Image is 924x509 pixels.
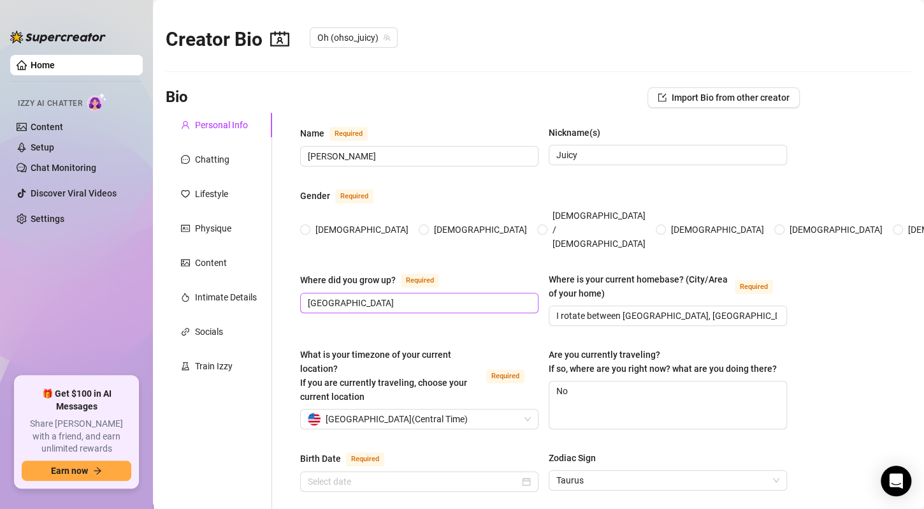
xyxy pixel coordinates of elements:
span: Oh (ohso_juicy) [317,28,390,47]
span: What is your timezone of your current location? If you are currently traveling, choose your curre... [300,350,467,402]
span: picture [181,258,190,267]
span: Required [346,452,384,466]
img: AI Chatter [87,92,107,111]
span: fire [181,293,190,302]
div: Socials [195,325,223,339]
button: Import Bio from other creator [647,87,800,108]
span: Required [335,189,373,203]
span: Taurus [556,471,779,490]
label: Birth Date [300,451,398,466]
div: Personal Info [195,118,248,132]
input: Where did you grow up? [308,296,528,310]
div: Train Izzy [195,359,233,373]
div: Where is your current homebase? (City/Area of your home) [549,272,730,300]
span: Izzy AI Chatter [18,98,82,110]
span: import [658,93,667,102]
span: Required [735,280,773,294]
div: Content [195,256,227,270]
input: Name [308,149,528,163]
span: user [181,121,190,129]
div: Lifestyle [195,187,228,201]
img: logo-BBDzfeDw.svg [10,31,106,43]
div: Birth Date [300,452,341,466]
span: contacts [270,29,289,48]
a: Settings [31,214,64,224]
label: Nickname(s) [549,126,609,140]
a: Discover Viral Videos [31,188,117,198]
span: Earn now [51,466,88,476]
span: [DEMOGRAPHIC_DATA] [429,223,532,237]
span: Required [486,369,524,383]
span: message [181,155,190,164]
span: Required [329,127,368,141]
span: [DEMOGRAPHIC_DATA] / [DEMOGRAPHIC_DATA] [547,209,651,251]
span: link [181,327,190,336]
a: Home [31,60,55,70]
label: Zodiac Sign [549,451,605,465]
a: Setup [31,142,54,152]
span: heart [181,189,190,198]
h2: Creator Bio [166,27,289,52]
div: Name [300,126,324,140]
label: Gender [300,188,387,203]
div: Intimate Details [195,290,257,304]
span: [DEMOGRAPHIC_DATA] [310,223,414,237]
label: Where did you grow up? [300,272,453,288]
label: Name [300,126,382,141]
img: us [308,413,321,425]
span: [DEMOGRAPHIC_DATA] [666,223,769,237]
a: Content [31,122,63,132]
span: experiment [181,362,190,371]
div: Zodiac Sign [549,451,596,465]
span: idcard [181,224,190,233]
button: Earn nowarrow-right [22,461,131,481]
span: [DEMOGRAPHIC_DATA] [784,223,888,237]
span: Are you currently traveling? If so, where are you right now? what are you doing there? [549,350,777,374]
a: Chat Monitoring [31,163,96,173]
div: Physique [195,221,231,235]
div: Chatting [195,152,229,166]
textarea: No [549,381,786,429]
input: Where is your current homebase? (City/Area of your home) [556,309,777,323]
span: 🎁 Get $100 in AI Messages [22,388,131,413]
h3: Bio [166,87,188,108]
div: Gender [300,189,330,203]
input: Nickname(s) [556,148,777,162]
span: [GEOGRAPHIC_DATA] ( Central Time ) [326,409,468,429]
span: Share [PERSON_NAME] with a friend, and earn unlimited rewards [22,418,131,455]
span: Import Bio from other creator [672,92,790,103]
div: Where did you grow up? [300,273,396,287]
span: Required [401,274,439,288]
span: arrow-right [93,466,102,475]
div: Nickname(s) [549,126,600,140]
label: Where is your current homebase? (City/Area of your home) [549,272,787,300]
input: Birth Date [308,475,519,489]
div: Open Intercom Messenger [881,466,911,496]
span: team [383,34,391,41]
